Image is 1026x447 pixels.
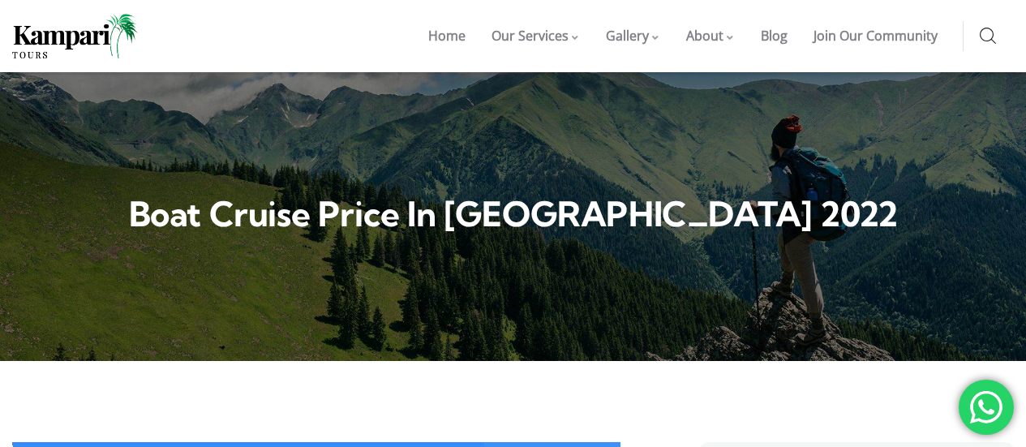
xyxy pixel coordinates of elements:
[428,27,466,45] span: Home
[12,14,138,58] img: Home
[492,27,569,45] span: Our Services
[814,27,938,45] span: Join Our Community
[606,27,649,45] span: Gallery
[959,380,1014,435] div: 'Chat
[36,194,990,235] h2: Boat cruise price in [GEOGRAPHIC_DATA] 2022
[686,27,723,45] span: About
[761,27,788,45] span: Blog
